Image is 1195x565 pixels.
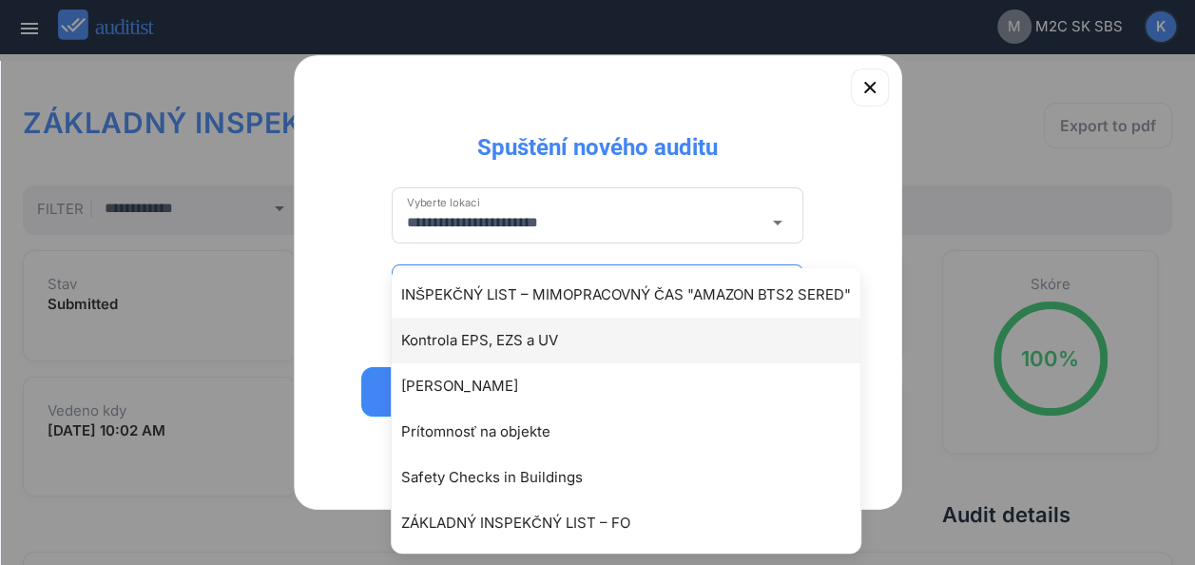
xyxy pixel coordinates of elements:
[407,207,762,238] input: Vyberte lokaci
[462,117,733,163] div: Spuštění nového auditu
[401,512,870,535] div: ZÁKLADNÝ INSPEKČNÝ LIST – FO
[401,420,870,443] div: Prítomnosť na objekte
[765,211,788,234] i: arrow_drop_down
[401,283,870,306] div: INŠPEKČNÝ LIST – MIMOPRACOVNÝ ČAS "AMAZON BTS2 SERED"
[361,367,835,417] button: Spustit audit
[401,466,870,489] div: Safety Checks in Buildings
[401,329,870,352] div: Kontrola EPS, EZS a UV
[401,375,870,398] div: [PERSON_NAME]
[386,380,810,403] div: Spustit audit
